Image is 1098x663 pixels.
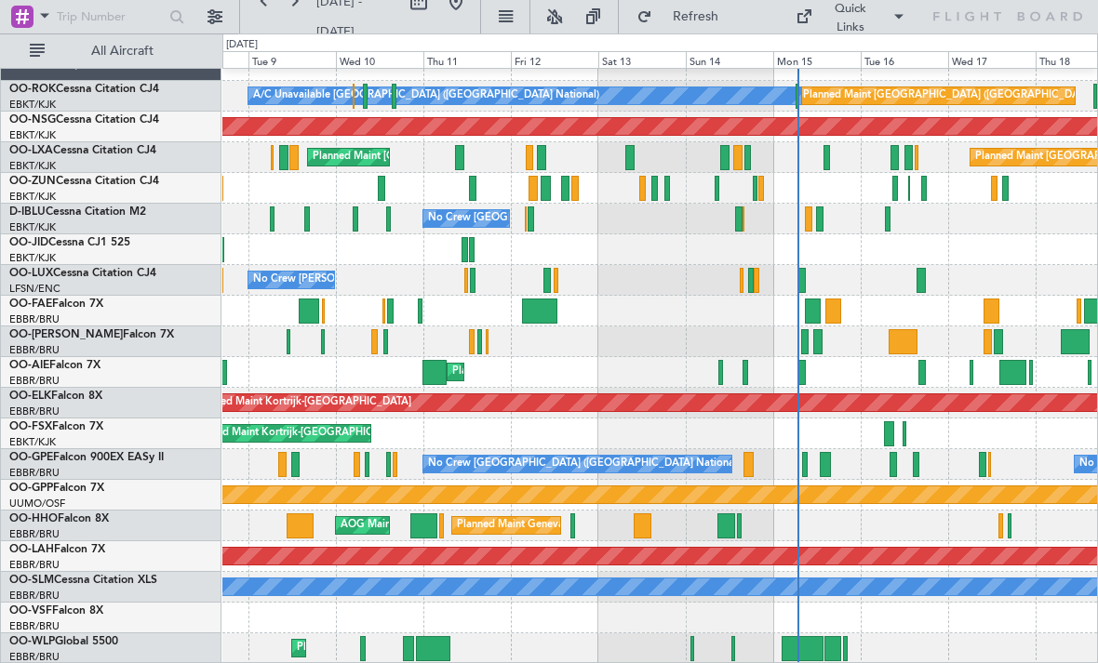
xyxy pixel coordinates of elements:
div: [DATE] [226,37,258,53]
div: Planned Maint Kortrijk-[GEOGRAPHIC_DATA] [191,419,408,447]
a: EBKT/KJK [9,98,56,112]
div: Tue 16 [861,51,948,68]
a: OO-FAEFalcon 7X [9,298,103,310]
div: Mon 15 [773,51,861,68]
a: OO-ZUNCessna Citation CJ4 [9,176,159,187]
button: Quick Links [786,2,915,32]
a: D-IBLUCessna Citation M2 [9,206,146,218]
div: Wed 17 [948,51,1036,68]
div: Planned Maint Liege [297,634,394,662]
span: OO-HHO [9,513,58,524]
div: Planned Maint [GEOGRAPHIC_DATA] ([GEOGRAPHIC_DATA] National) [313,143,649,171]
a: EBBR/BRU [9,558,60,572]
a: OO-WLPGlobal 5500 [9,636,118,647]
a: EBBR/BRU [9,527,60,541]
a: EBKT/KJK [9,128,56,142]
span: OO-LXA [9,145,53,156]
a: EBKT/KJK [9,220,56,234]
span: OO-ZUN [9,176,56,187]
span: OO-WLP [9,636,55,647]
button: Refresh [628,2,740,32]
a: OO-LXACessna Citation CJ4 [9,145,156,156]
span: OO-ELK [9,391,51,402]
span: OO-JID [9,237,48,248]
div: A/C Unavailable [GEOGRAPHIC_DATA] ([GEOGRAPHIC_DATA] National) [253,82,599,110]
div: Thu 11 [423,51,511,68]
div: No Crew [GEOGRAPHIC_DATA] ([GEOGRAPHIC_DATA] National) [428,450,740,478]
a: OO-FSXFalcon 7X [9,421,103,432]
a: EBBR/BRU [9,466,60,480]
a: OO-[PERSON_NAME]Falcon 7X [9,329,174,340]
a: OO-HHOFalcon 8X [9,513,109,524]
a: OO-ELKFalcon 8X [9,391,102,402]
a: OO-GPPFalcon 7X [9,483,104,494]
a: OO-LUXCessna Citation CJ4 [9,268,156,279]
a: OO-GPEFalcon 900EX EASy II [9,452,164,463]
a: EBKT/KJK [9,251,56,265]
span: OO-ROK [9,84,56,95]
div: Planned Maint Kortrijk-[GEOGRAPHIC_DATA] [194,389,411,417]
a: OO-LAHFalcon 7X [9,544,105,555]
div: Sun 14 [686,51,773,68]
div: Tue 9 [248,51,336,68]
span: Refresh [656,10,734,23]
span: OO-GPP [9,483,53,494]
a: UUMO/OSF [9,497,65,511]
div: No Crew [PERSON_NAME] ([PERSON_NAME]) [253,266,476,294]
div: Planned Maint Geneva (Cointrin) [457,511,610,539]
a: EBKT/KJK [9,190,56,204]
span: OO-GPE [9,452,53,463]
a: OO-ROKCessna Citation CJ4 [9,84,159,95]
span: OO-LUX [9,268,53,279]
a: EBBR/BRU [9,343,60,357]
a: EBBR/BRU [9,589,60,603]
div: Fri 12 [511,51,598,68]
div: Sat 13 [598,51,686,68]
div: AOG Maint [US_STATE] ([GEOGRAPHIC_DATA]) [341,511,566,539]
a: OO-AIEFalcon 7X [9,360,100,371]
a: LFSN/ENC [9,282,60,296]
span: OO-VSF [9,605,52,617]
a: OO-SLMCessna Citation XLS [9,575,157,586]
a: EBKT/KJK [9,159,56,173]
a: OO-VSFFalcon 8X [9,605,103,617]
a: OO-JIDCessna CJ1 525 [9,237,130,248]
span: D-IBLU [9,206,46,218]
span: OO-NSG [9,114,56,126]
span: OO-FSX [9,421,52,432]
div: Wed 10 [336,51,423,68]
a: EBBR/BRU [9,374,60,388]
a: EBKT/KJK [9,435,56,449]
a: OO-NSGCessna Citation CJ4 [9,114,159,126]
span: OO-FAE [9,298,52,310]
div: No Crew [GEOGRAPHIC_DATA] ([GEOGRAPHIC_DATA] National) [428,205,740,232]
span: OO-LAH [9,544,54,555]
button: All Aircraft [20,36,202,66]
input: Trip Number [57,3,164,31]
a: EBBR/BRU [9,312,60,326]
span: OO-[PERSON_NAME] [9,329,123,340]
a: EBBR/BRU [9,404,60,418]
span: OO-SLM [9,575,54,586]
span: OO-AIE [9,360,49,371]
div: Planned Maint [GEOGRAPHIC_DATA] ([GEOGRAPHIC_DATA]) [803,82,1096,110]
div: Planned Maint [GEOGRAPHIC_DATA] ([GEOGRAPHIC_DATA]) [452,358,745,386]
span: All Aircraft [48,45,196,58]
a: EBBR/BRU [9,619,60,633]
